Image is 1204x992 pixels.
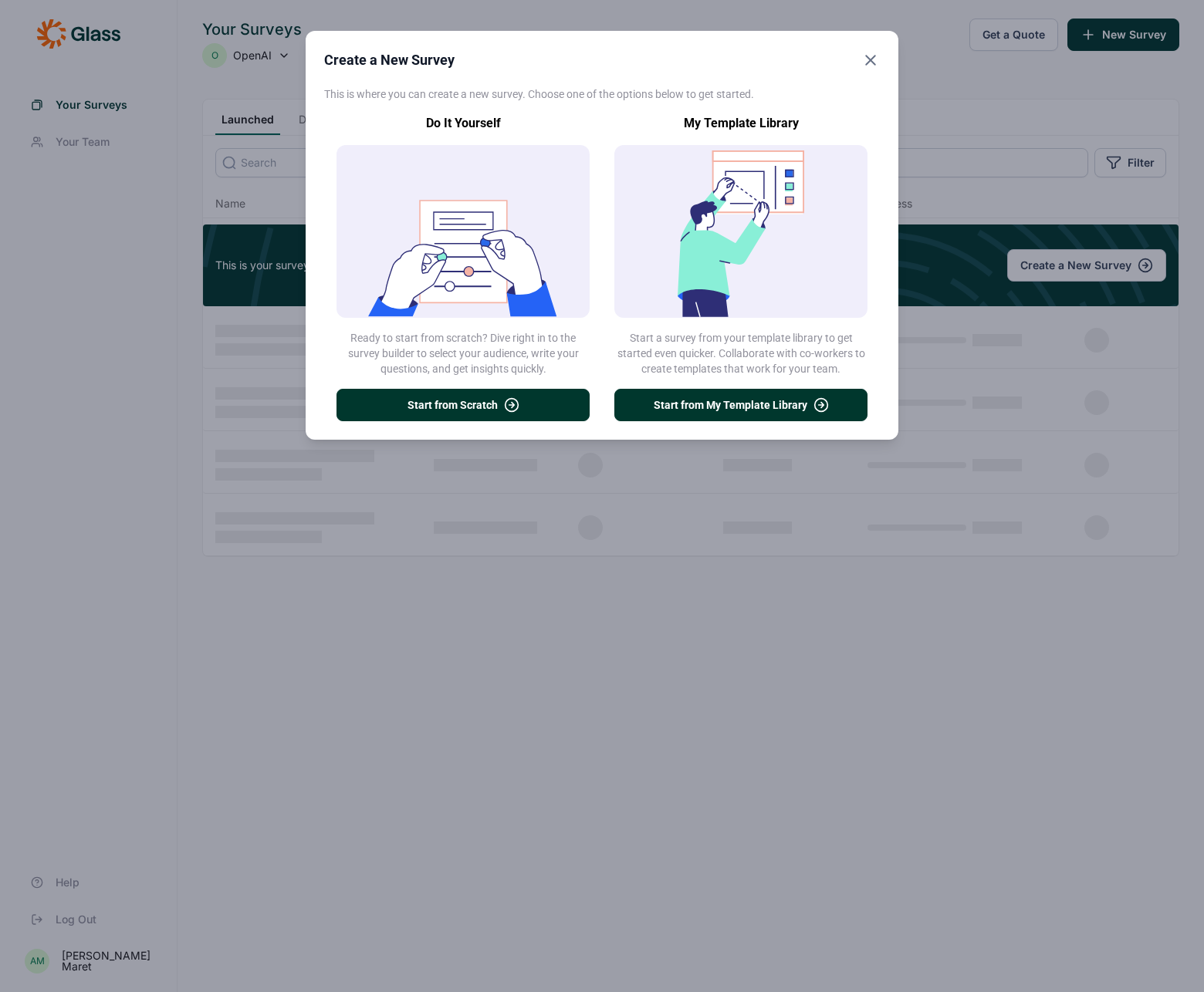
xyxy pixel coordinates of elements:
button: Start from My Template Library [614,389,867,421]
p: Ready to start from scratch? Dive right in to the survey builder to select your audience, write y... [337,330,590,376]
h1: My Template Library [684,114,799,133]
p: This is where you can create a new survey. Choose one of the options below to get started. [324,86,880,102]
button: Start from Scratch [337,389,590,421]
h1: Do It Yourself [426,114,501,133]
h2: Create a New Survey [324,49,455,71]
button: Close [861,49,880,71]
p: Start a survey from your template library to get started even quicker. Collaborate with co-worker... [614,330,867,376]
